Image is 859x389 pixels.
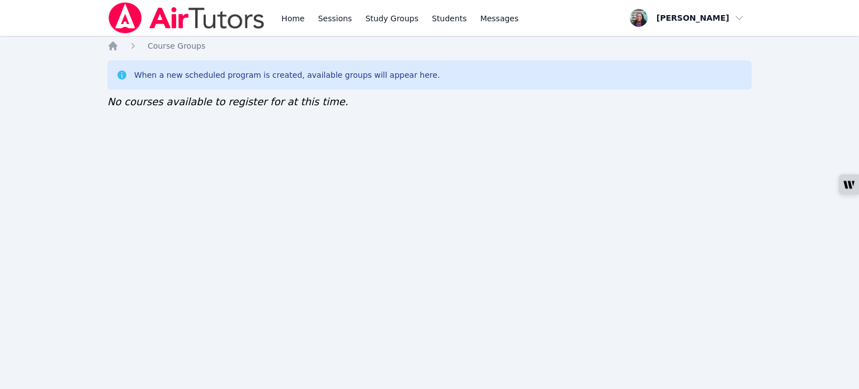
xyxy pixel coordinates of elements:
[107,2,266,34] img: Air Tutors
[134,69,440,81] div: When a new scheduled program is created, available groups will appear here.
[107,96,348,107] span: No courses available to register for at this time.
[148,41,205,50] span: Course Groups
[107,40,752,51] nav: Breadcrumb
[480,13,519,24] span: Messages
[148,40,205,51] a: Course Groups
